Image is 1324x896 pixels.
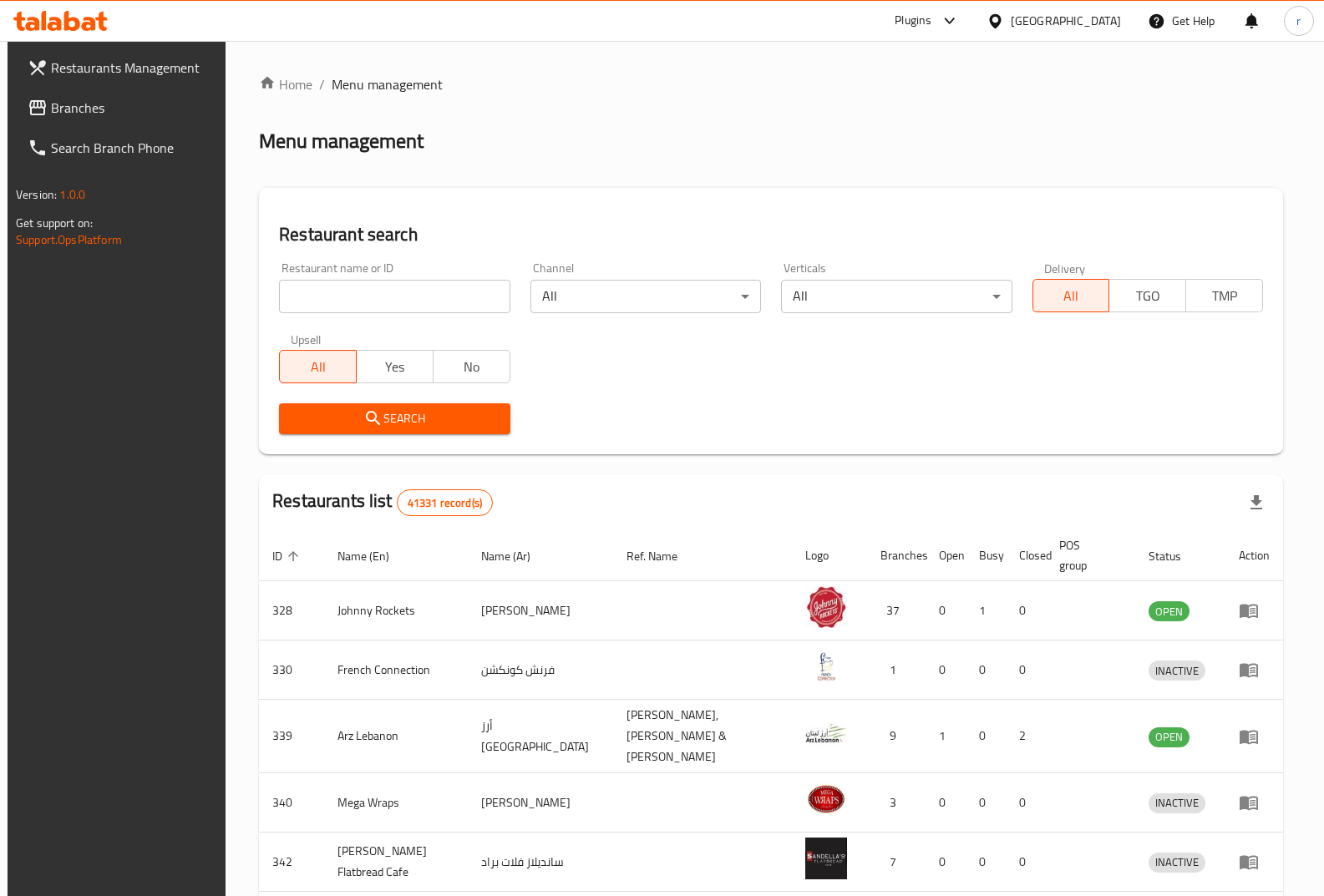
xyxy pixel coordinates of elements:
span: 1.0.0 [59,184,85,205]
td: 0 [1006,640,1046,700]
div: All [530,280,761,313]
span: Search [292,408,496,429]
img: Mega Wraps [805,778,847,820]
td: 2 [1006,700,1046,773]
td: [PERSON_NAME] Flatbread Cafe [324,833,468,892]
h2: Menu management [259,128,424,154]
span: Status [1149,546,1203,566]
td: سانديلاز فلات براد [468,833,613,892]
td: 3 [867,773,926,833]
td: 0 [966,700,1006,773]
div: Menu [1239,600,1270,620]
span: All [1040,284,1103,308]
span: POS group [1059,535,1115,575]
td: 328 [259,581,324,640]
span: INACTIVE [1149,661,1205,681]
span: Version: [16,184,57,205]
div: [GEOGRAPHIC_DATA] [1011,12,1121,30]
img: French Connection [805,645,847,687]
td: 1 [966,581,1006,640]
td: 0 [966,833,1006,892]
nav: breadcrumb [259,74,1283,94]
span: INACTIVE [1149,853,1205,872]
th: Closed [1006,530,1046,581]
span: Restaurants Management [51,58,216,78]
div: Menu [1239,726,1270,747]
td: 0 [1006,773,1046,833]
span: 41331 record(s) [398,495,492,511]
h2: Restaurants list [272,488,493,516]
th: Action [1225,530,1283,581]
td: 37 [867,581,926,640]
span: INACTIVE [1149,793,1205,812]
th: Busy [966,530,1006,581]
div: Export file [1236,483,1276,523]
button: All [1032,279,1110,312]
h2: Restaurant search [279,222,1263,247]
span: Menu management [332,74,443,94]
span: Name (En) [337,546,411,566]
label: Delivery [1044,262,1086,274]
button: TMP [1185,279,1263,312]
span: TMP [1193,284,1256,308]
button: All [279,350,357,383]
td: 0 [966,640,1006,700]
td: French Connection [324,640,468,700]
th: Open [926,530,966,581]
span: Ref. Name [626,546,699,566]
img: Johnny Rockets [805,586,847,628]
td: Johnny Rockets [324,581,468,640]
td: 1 [867,640,926,700]
td: 330 [259,640,324,700]
td: 340 [259,773,324,833]
div: Plugins [895,11,931,31]
span: Branches [51,98,216,118]
input: Search for restaurant name or ID.. [279,280,510,313]
a: Home [259,74,312,94]
a: Search Branch Phone [14,128,229,168]
span: TGO [1116,284,1179,308]
td: Mega Wraps [324,773,468,833]
td: 342 [259,833,324,892]
span: No [440,355,504,379]
td: 0 [926,833,966,892]
li: / [319,74,325,94]
label: Upsell [291,333,322,345]
div: INACTIVE [1149,793,1205,813]
th: Branches [867,530,926,581]
td: 7 [867,833,926,892]
td: أرز [GEOGRAPHIC_DATA] [468,700,613,773]
span: Get support on: [16,212,93,234]
td: 1 [926,700,966,773]
td: Arz Lebanon [324,700,468,773]
a: Branches [14,88,229,128]
span: Name (Ar) [481,546,552,566]
td: 339 [259,700,324,773]
div: INACTIVE [1149,853,1205,873]
td: [PERSON_NAME],[PERSON_NAME] & [PERSON_NAME] [613,700,793,773]
td: 0 [926,581,966,640]
button: No [433,350,510,383]
td: 9 [867,700,926,773]
td: 0 [926,773,966,833]
td: 0 [1006,581,1046,640]
img: Sandella's Flatbread Cafe [805,838,847,879]
div: INACTIVE [1149,661,1205,681]
div: All [781,280,1012,313]
img: Arz Lebanon [805,712,847,754]
td: 0 [926,640,966,700]
div: Menu [1239,792,1270,812]
a: Support.OpsPlatform [16,229,122,251]
button: Yes [356,350,434,383]
span: All [287,355,350,379]
button: Search [279,403,510,434]
span: ID [272,546,304,566]
div: Menu [1239,852,1270,872]
div: Menu [1239,660,1270,680]
td: [PERSON_NAME] [468,581,613,640]
div: OPEN [1149,601,1190,621]
td: 0 [1006,833,1046,892]
span: OPEN [1149,727,1190,747]
span: Yes [363,355,427,379]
